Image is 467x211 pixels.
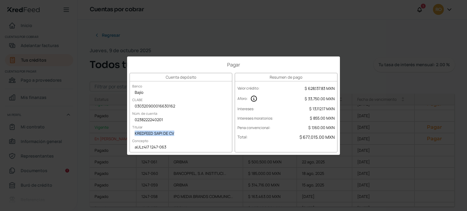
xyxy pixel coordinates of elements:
label: Aforo : [237,96,248,101]
label: Intereses moratorios : [237,116,273,121]
span: $ 13,112.17 MXN [309,106,335,111]
span: $ 628,137.83 MXN [305,86,335,91]
label: CLABE [130,95,145,104]
div: 0238222240201 [130,116,232,125]
label: Pena convencional : [237,125,271,130]
h3: Resumen de pago [235,73,337,81]
label: Banco [130,81,145,91]
span: $ 33,750.00 MXN [305,96,335,101]
label: Valor crédito : [237,86,260,91]
label: Núm. de cuenta [130,109,160,118]
label: Concepto [130,136,151,145]
div: 030320900016630162 [130,102,232,111]
div: aULz4l7 1247-063 [130,143,232,152]
h1: Pagar [130,61,337,68]
div: KREDFEED SAPI DE CV [130,129,232,138]
span: $ 855.00 MXN [310,115,335,121]
label: Intereses : [237,106,254,111]
label: Titular [130,122,145,132]
span: $ 677,015.00 MXN [299,134,335,140]
span: $ 1,160.00 MXN [308,125,335,130]
h3: Cuenta depósito [130,73,232,81]
div: Bajío [130,88,232,97]
label: Total : [237,134,248,140]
